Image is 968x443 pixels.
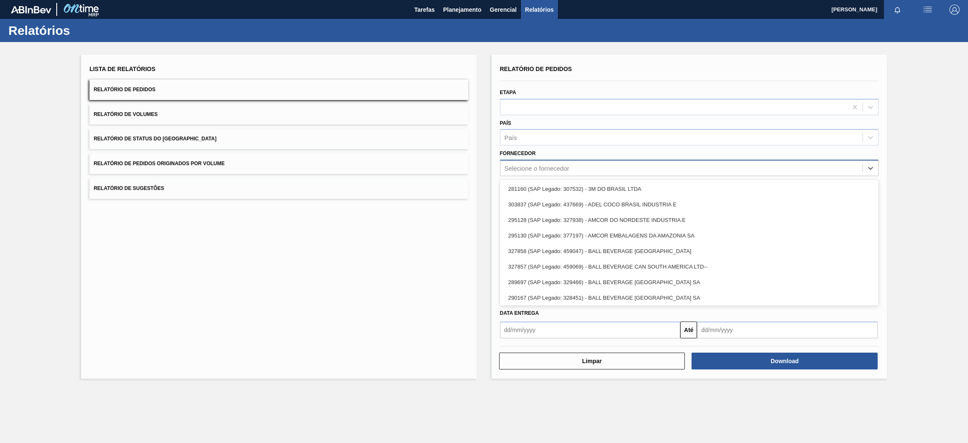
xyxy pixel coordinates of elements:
span: Relatório de Pedidos Originados por Volume [94,161,225,166]
input: dd/mm/yyyy [500,322,681,338]
span: Relatório de Sugestões [94,185,164,191]
img: TNhmsLtSVTkK8tSr43FrP2fwEKptu5GPRR3wAAAABJRU5ErkJggg== [11,6,51,13]
span: Relatórios [525,5,554,15]
div: País [505,134,517,141]
button: Relatório de Sugestões [89,178,468,199]
img: userActions [923,5,933,15]
img: Logout [950,5,960,15]
div: 295130 (SAP Legado: 377197) - AMCOR EMBALAGENS DA AMAZONIA SA [500,228,879,243]
label: Etapa [500,90,516,95]
div: 289697 (SAP Legado: 329466) - BALL BEVERAGE [GEOGRAPHIC_DATA] SA [500,274,879,290]
span: Relatório de Volumes [94,111,158,117]
span: Lista de Relatórios [89,66,155,72]
div: 281160 (SAP Legado: 307532) - 3M DO BRASIL LTDA [500,181,879,197]
button: Relatório de Volumes [89,104,468,125]
h1: Relatórios [8,26,158,35]
button: Relatório de Pedidos Originados por Volume [89,153,468,174]
button: Notificações [884,4,911,16]
label: País [500,120,511,126]
button: Até [680,322,697,338]
div: 290167 (SAP Legado: 328451) - BALL BEVERAGE [GEOGRAPHIC_DATA] SA [500,290,879,306]
button: Relatório de Pedidos [89,79,468,100]
span: Gerencial [490,5,517,15]
span: Relatório de Status do [GEOGRAPHIC_DATA] [94,136,216,142]
div: 327858 (SAP Legado: 459047) - BALL BEVERAGE [GEOGRAPHIC_DATA] [500,243,879,259]
span: Planejamento [443,5,481,15]
span: Tarefas [414,5,435,15]
div: Selecione o fornecedor [505,165,569,172]
button: Limpar [499,353,685,369]
button: Relatório de Status do [GEOGRAPHIC_DATA] [89,129,468,149]
div: 295128 (SAP Legado: 327938) - AMCOR DO NORDESTE INDUSTRIA E [500,212,879,228]
span: Relatório de Pedidos [500,66,572,72]
div: 327857 (SAP Legado: 459069) - BALL BEVERAGE CAN SOUTH AMERICA LTD-- [500,259,879,274]
input: dd/mm/yyyy [697,322,878,338]
span: Relatório de Pedidos [94,87,155,92]
button: Download [692,353,878,369]
span: Data entrega [500,310,539,316]
label: Fornecedor [500,150,536,156]
div: 303837 (SAP Legado: 437669) - ADEL COCO BRASIL INDUSTRIA E [500,197,879,212]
